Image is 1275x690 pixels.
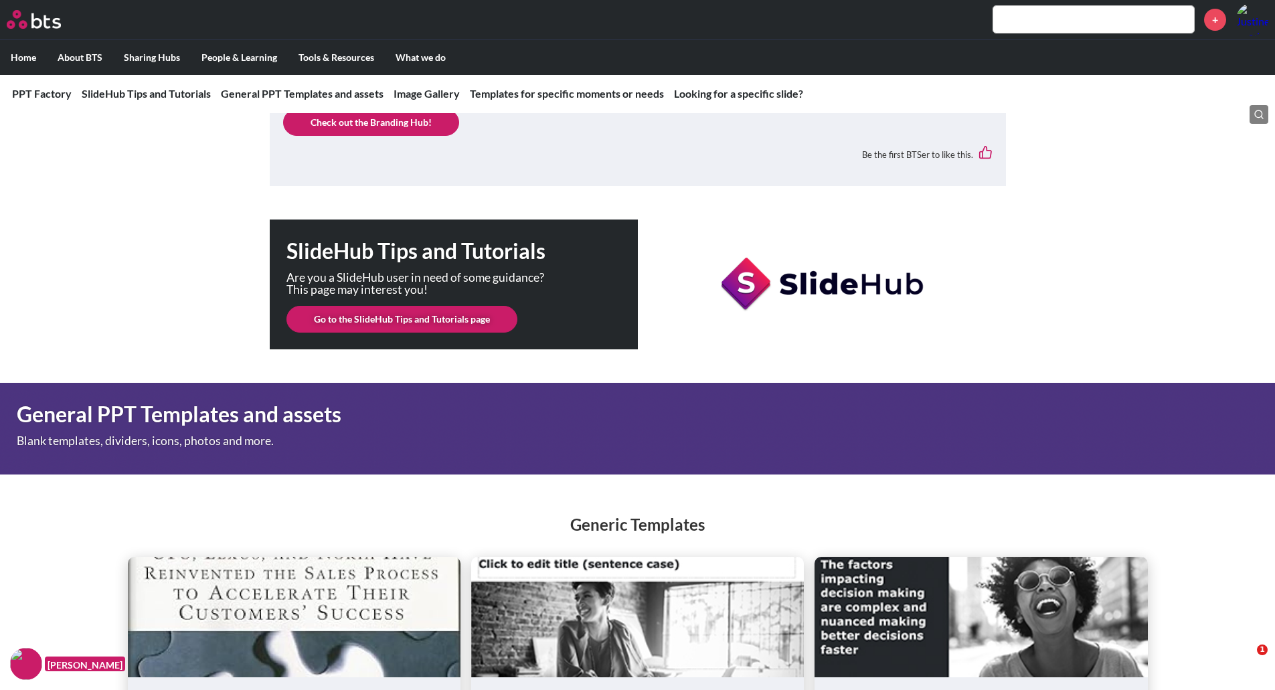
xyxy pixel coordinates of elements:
a: + [1204,9,1226,31]
label: What we do [385,40,456,75]
label: About BTS [47,40,113,75]
a: SlideHub Tips and Tutorials [82,87,211,100]
h1: General PPT Templates and assets [17,400,885,430]
img: Justine Read [1236,3,1268,35]
a: Profile [1236,3,1268,35]
a: Go home [7,10,86,29]
p: Are you a SlideHub user in need of some guidance? This page may interest you! [286,272,568,295]
a: General PPT Templates and assets [221,87,384,100]
iframe: Intercom live chat [1229,644,1262,677]
img: F [10,648,42,680]
label: People & Learning [191,40,288,75]
a: Templates for specific moments or needs [470,87,664,100]
figcaption: [PERSON_NAME] [45,657,125,672]
a: PPT Factory [12,87,72,100]
p: Blank templates, dividers, icons, photos and more. [17,435,712,447]
a: Looking for a specific slide? [674,87,803,100]
a: Go to the SlideHub Tips and Tutorials page [286,306,517,333]
h1: SlideHub Tips and Tutorials [286,236,638,266]
a: Image Gallery [394,87,460,100]
label: Sharing Hubs [113,40,191,75]
img: BTS Logo [7,10,61,29]
label: Tools & Resources [288,40,385,75]
a: Check out the Branding Hub! [283,109,459,136]
span: 1 [1257,644,1268,655]
div: Be the first BTSer to like this. [283,136,993,173]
